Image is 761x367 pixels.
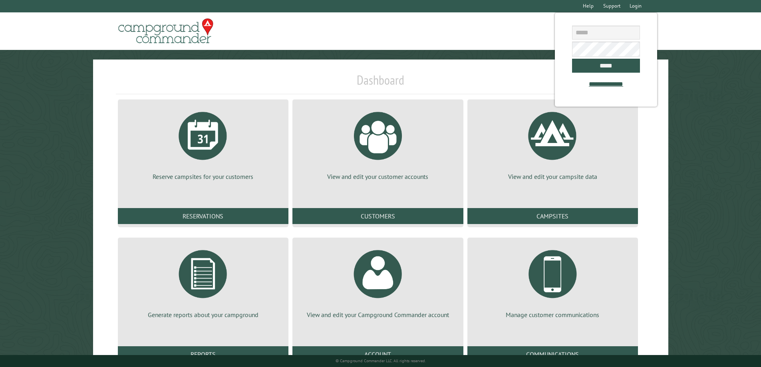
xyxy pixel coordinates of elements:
[116,16,216,47] img: Campground Commander
[127,310,279,319] p: Generate reports about your campground
[302,106,453,181] a: View and edit your customer accounts
[302,310,453,319] p: View and edit your Campground Commander account
[118,208,288,224] a: Reservations
[292,208,463,224] a: Customers
[477,172,628,181] p: View and edit your campsite data
[477,244,628,319] a: Manage customer communications
[292,346,463,362] a: Account
[116,72,646,94] h1: Dashboard
[127,244,279,319] a: Generate reports about your campground
[467,346,638,362] a: Communications
[477,106,628,181] a: View and edit your campsite data
[467,208,638,224] a: Campsites
[127,106,279,181] a: Reserve campsites for your customers
[336,358,426,363] small: © Campground Commander LLC. All rights reserved.
[302,244,453,319] a: View and edit your Campground Commander account
[302,172,453,181] p: View and edit your customer accounts
[127,172,279,181] p: Reserve campsites for your customers
[118,346,288,362] a: Reports
[477,310,628,319] p: Manage customer communications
